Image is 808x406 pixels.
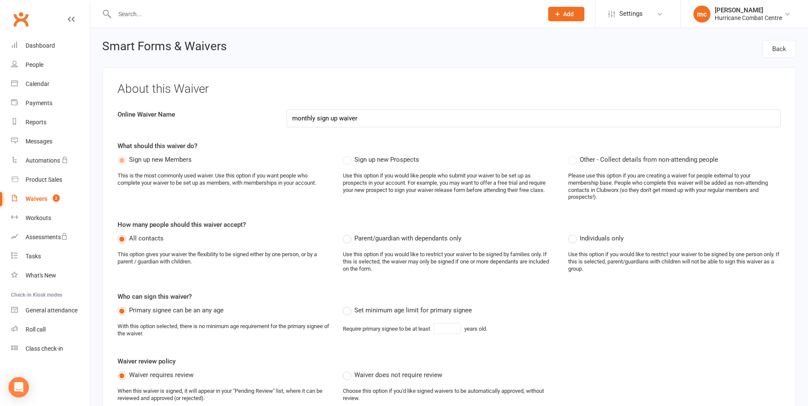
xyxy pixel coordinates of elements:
[118,141,197,151] label: What should this waiver do?
[11,320,90,339] a: Roll call
[715,14,782,22] div: Hurricane Combat Centre
[26,195,47,202] div: Waivers
[26,157,60,164] div: Automations
[580,233,624,242] span: Individuals only
[26,80,49,87] div: Calendar
[11,74,90,94] a: Calendar
[563,11,574,17] span: Add
[11,266,90,285] a: What's New
[548,7,584,21] button: Add
[11,94,90,113] a: Payments
[715,6,782,14] div: [PERSON_NAME]
[343,172,555,194] div: Use this option if you would like people who submit your waiver to be set up as prospects in your...
[118,251,330,266] div: This option gives your waiver the flexibility to be signed either by one person, or by a parent /...
[11,209,90,228] a: Workouts
[11,151,90,170] a: Automations
[9,377,29,397] div: Open Intercom Messenger
[354,154,419,163] span: Sign up new Prospects
[354,305,472,314] span: Set minimum age limit for primary signee
[11,36,90,55] a: Dashboard
[26,326,46,333] div: Roll call
[102,40,227,55] h2: Smart Forms & Waivers
[11,113,90,132] a: Reports
[129,305,224,314] span: Primary signee can be an any age
[762,40,796,58] a: Back
[568,172,781,201] div: Please use this option if you are creating a waiver for people external to your membership base. ...
[26,138,52,145] div: Messages
[118,323,330,337] div: With this option selected, there is no minimum age requirement for the primary signee of the waiver.
[129,370,193,379] span: Waiver requires review
[118,388,330,402] div: When this waiver is signed, it will appear in your "Pending Review" list, where it can be reviewe...
[118,356,175,366] label: Waiver review policy
[26,176,62,183] div: Product Sales
[11,189,90,209] a: Waivers 2
[26,345,63,352] div: Class check-in
[26,42,55,49] div: Dashboard
[11,247,90,266] a: Tasks
[26,253,41,260] div: Tasks
[26,61,43,68] div: People
[343,251,555,273] div: Use this option if you would like to restrict your waiver to be signed by families only. If this ...
[26,100,52,106] div: Payments
[619,4,643,23] span: Settings
[568,251,781,273] div: Use this option if you would like to restrict your waiver to be signed by one person only. If thi...
[580,154,718,163] span: Other - Collect details from non-attending people
[693,6,710,23] div: mc
[118,83,781,96] h3: About this Waiver
[111,109,280,120] label: Online Waiver Name
[11,339,90,358] a: Class kiosk mode
[11,170,90,189] a: Product Sales
[11,132,90,151] a: Messages
[11,55,90,74] a: People
[118,172,330,187] div: This is the most commonly used waiver. Use this option if you want people who complete your waive...
[53,194,60,202] span: 2
[118,292,192,302] label: Who can sign this waiver?
[26,307,78,314] div: General attendance
[129,233,164,242] span: All contacts
[26,272,56,279] div: What's New
[129,154,192,163] span: Sign up new Members
[26,234,68,240] div: Assessments
[118,220,246,230] label: How many people should this waiver accept?
[11,301,90,320] a: General attendance kiosk mode
[112,8,537,20] input: Search...
[10,9,32,30] a: Clubworx
[26,119,46,126] div: Reports
[354,233,461,242] span: Parent/guardian with dependants only
[26,214,51,221] div: Workouts
[11,228,90,247] a: Assessments
[354,370,442,379] span: Waiver does not require review
[343,323,487,334] div: Require primary signee to be at least years old.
